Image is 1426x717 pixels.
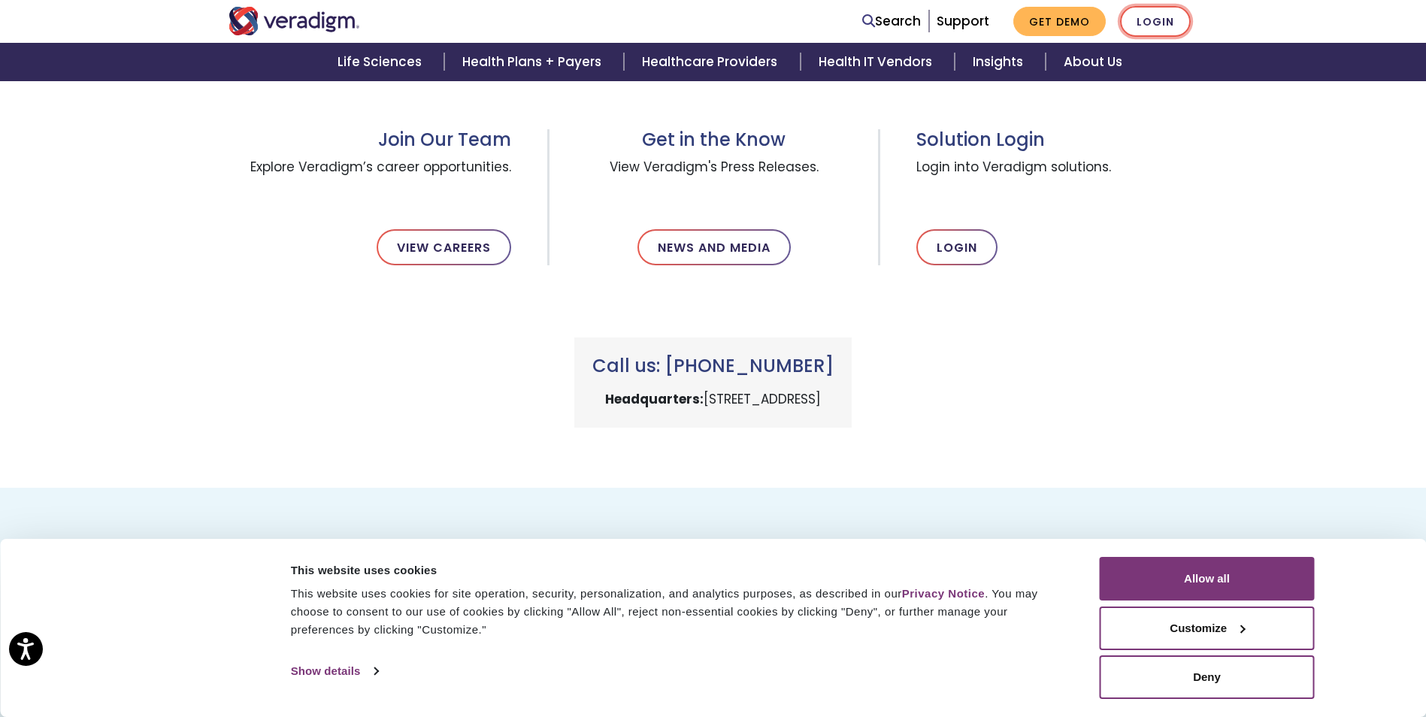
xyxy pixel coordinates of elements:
[916,129,1197,151] h3: Solution Login
[291,585,1066,639] div: This website uses cookies for site operation, security, personalization, and analytics purposes, ...
[1046,43,1140,81] a: About Us
[444,43,624,81] a: Health Plans + Payers
[229,129,512,151] h3: Join Our Team
[801,43,955,81] a: Health IT Vendors
[916,229,998,265] a: Login
[377,229,511,265] a: View Careers
[586,151,842,205] span: View Veradigm's Press Releases.
[592,389,834,410] p: [STREET_ADDRESS]
[1013,7,1106,36] a: Get Demo
[637,229,791,265] a: News and Media
[586,129,842,151] h3: Get in the Know
[1100,607,1315,650] button: Customize
[624,43,800,81] a: Healthcare Providers
[1137,609,1408,699] iframe: Drift Chat Widget
[605,390,704,408] strong: Headquarters:
[319,43,444,81] a: Life Sciences
[1120,6,1191,37] a: Login
[1100,557,1315,601] button: Allow all
[916,151,1197,205] span: Login into Veradigm solutions.
[592,355,834,377] h3: Call us: [PHONE_NUMBER]
[229,7,360,35] img: Veradigm logo
[229,151,512,205] span: Explore Veradigm’s career opportunities.
[1100,655,1315,699] button: Deny
[862,11,921,32] a: Search
[291,660,378,682] a: Show details
[937,12,989,30] a: Support
[291,561,1066,579] div: This website uses cookies
[902,587,985,600] a: Privacy Notice
[955,43,1046,81] a: Insights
